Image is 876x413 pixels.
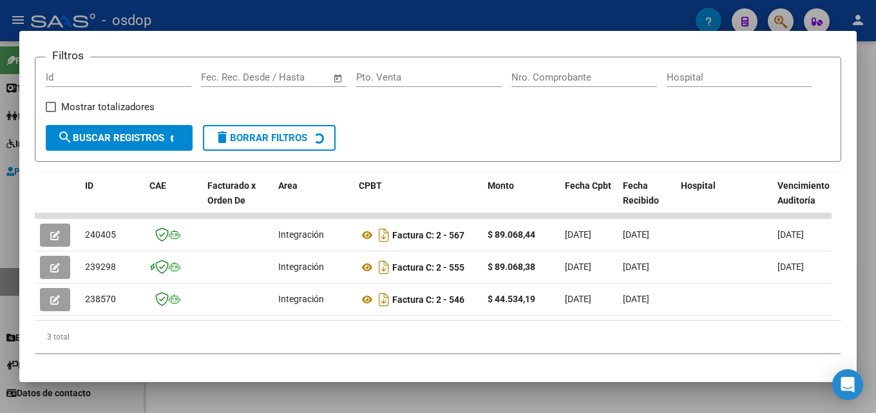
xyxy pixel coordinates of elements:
[623,229,649,240] span: [DATE]
[392,230,464,240] strong: Factura C: 2 - 567
[201,72,243,83] input: Start date
[623,180,659,206] span: Fecha Recibido
[376,225,392,245] i: Descargar documento
[278,294,324,304] span: Integración
[254,72,317,83] input: End date
[85,262,116,272] span: 239298
[331,71,346,86] button: Open calendar
[273,172,354,229] datatable-header-cell: Area
[214,132,307,144] span: Borrar Filtros
[35,321,841,353] div: 3 total
[376,257,392,278] i: Descargar documento
[777,180,830,206] span: Vencimiento Auditoría
[565,294,591,304] span: [DATE]
[482,172,560,229] datatable-header-cell: Monto
[85,180,93,191] span: ID
[354,172,482,229] datatable-header-cell: CPBT
[57,130,73,145] mat-icon: search
[85,294,116,304] span: 238570
[149,180,166,191] span: CAE
[565,262,591,272] span: [DATE]
[392,294,464,305] strong: Factura C: 2 - 546
[359,180,382,191] span: CPBT
[207,180,256,206] span: Facturado x Orden De
[772,172,830,229] datatable-header-cell: Vencimiento Auditoría
[565,180,611,191] span: Fecha Cpbt
[278,229,324,240] span: Integración
[278,262,324,272] span: Integración
[488,180,514,191] span: Monto
[80,172,144,229] datatable-header-cell: ID
[376,289,392,310] i: Descargar documento
[676,172,772,229] datatable-header-cell: Hospital
[144,172,202,229] datatable-header-cell: CAE
[488,229,535,240] strong: $ 89.068,44
[777,229,804,240] span: [DATE]
[57,132,164,144] span: Buscar Registros
[565,229,591,240] span: [DATE]
[560,172,618,229] datatable-header-cell: Fecha Cpbt
[623,262,649,272] span: [DATE]
[203,125,336,151] button: Borrar Filtros
[623,294,649,304] span: [DATE]
[777,262,804,272] span: [DATE]
[832,369,863,400] div: Open Intercom Messenger
[488,294,535,304] strong: $ 44.534,19
[278,180,298,191] span: Area
[61,99,155,115] span: Mostrar totalizadores
[392,262,464,273] strong: Factura C: 2 - 555
[85,229,116,240] span: 240405
[681,180,716,191] span: Hospital
[202,172,273,229] datatable-header-cell: Facturado x Orden De
[46,47,90,64] h3: Filtros
[46,125,193,151] button: Buscar Registros
[618,172,676,229] datatable-header-cell: Fecha Recibido
[214,130,230,145] mat-icon: delete
[488,262,535,272] strong: $ 89.068,38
